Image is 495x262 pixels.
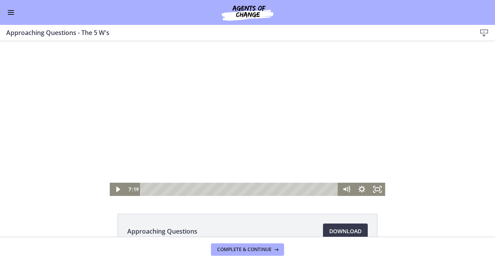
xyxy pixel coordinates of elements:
[6,8,16,17] button: Enable menu
[211,243,284,256] button: Complete & continue
[323,224,368,239] a: Download
[6,28,464,37] h3: Approaching Questions - The 5 W's
[127,227,197,236] span: Approaching Questions
[110,141,125,155] button: Play Video
[329,227,362,236] span: Download
[146,141,335,155] div: Playbar
[370,141,385,155] button: Fullscreen
[201,3,294,22] img: Agents of Change Social Work Test Prep
[339,141,354,155] button: Mute
[217,246,272,253] span: Complete & continue
[354,141,370,155] button: Show settings menu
